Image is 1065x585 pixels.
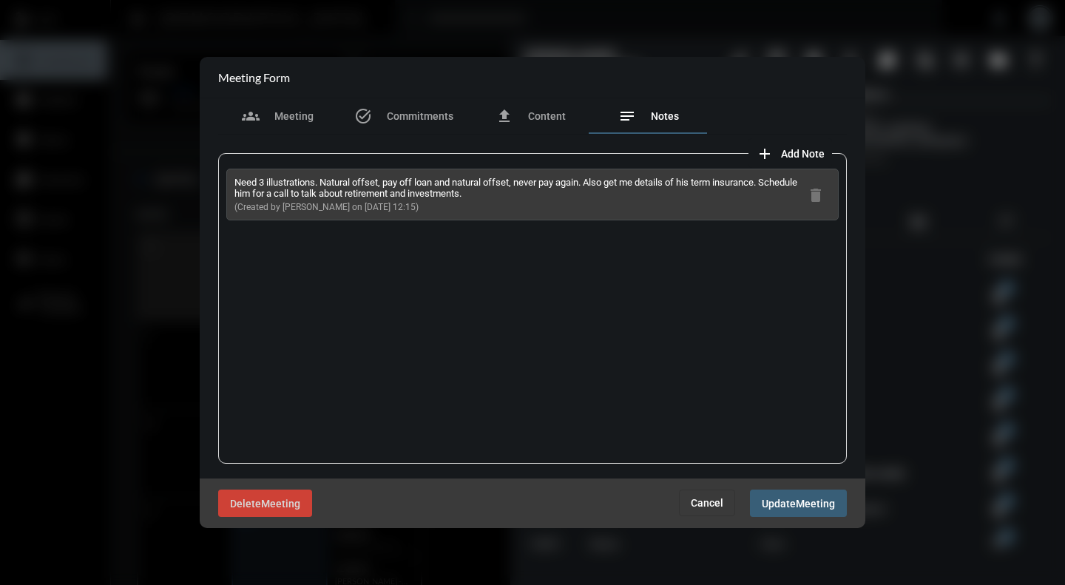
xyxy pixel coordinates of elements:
mat-icon: groups [242,107,260,125]
h2: Meeting Form [218,70,290,84]
button: Cancel [679,490,735,516]
button: UpdateMeeting [750,490,847,517]
mat-icon: delete [807,186,825,204]
span: Meeting [274,110,314,122]
button: add note [748,138,832,168]
span: Meeting [796,498,835,510]
p: Need 3 illustrations. Natural offset, pay off loan and natural offset, never pay again. Also get ... [234,177,801,199]
span: Delete [230,498,261,510]
mat-icon: task_alt [354,107,372,125]
span: Notes [651,110,679,122]
span: Cancel [691,497,723,509]
button: delete note [801,180,831,209]
span: Meeting [261,498,300,510]
span: Add Note [781,148,825,160]
span: Update [762,498,796,510]
mat-icon: add [756,145,774,163]
span: Commitments [387,110,453,122]
mat-icon: file_upload [496,107,513,125]
button: DeleteMeeting [218,490,312,517]
span: Content [528,110,566,122]
mat-icon: notes [618,107,636,125]
span: (Created by [PERSON_NAME] on [DATE] 12:15) [234,202,419,212]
